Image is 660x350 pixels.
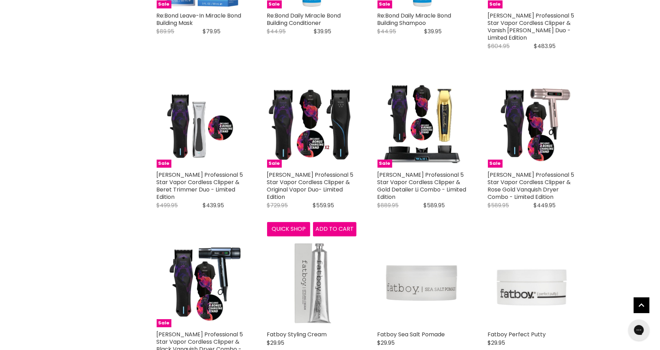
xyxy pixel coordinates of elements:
[267,222,311,236] button: Quick shop
[625,317,653,343] iframe: Gorgias live chat messenger
[267,238,356,327] img: Fatboy Styling Cream
[267,330,327,338] a: Fatboy Styling Cream
[377,201,399,209] span: $889.95
[377,0,392,8] span: Sale
[313,222,356,236] button: Add to cart
[377,27,396,35] span: $44.95
[313,201,334,209] span: $559.95
[315,225,354,233] span: Add to cart
[157,238,246,327] a: Wahl Professional 5 Star Vapor Cordless Clipper & Black Vanquish Dryer Combo - Limited Edition Sale
[157,78,246,168] img: Wahl Professional 5 Star Vapor Cordless Clipper & Beret Trimmer Duo - Limited Edition
[267,78,356,168] a: Wahl Professional 5 Star Vapor Cordless Clipper & Original Vapor Duo- Limited Edition Sale
[267,78,356,168] img: Wahl Professional 5 Star Vapor Cordless Clipper & Original Vapor Duo- Limited Edition
[267,339,285,347] span: $29.95
[314,27,331,35] span: $39.95
[157,0,171,8] span: Sale
[377,160,392,168] span: Sale
[377,12,451,27] a: Re:Bond Daily Miracle Bond Building Shampoo
[157,238,246,327] img: Wahl Professional 5 Star Vapor Cordless Clipper & Black Vanquish Dryer Combo - Limited Edition
[377,330,445,338] a: Fatboy Sea Salt Pomade
[157,12,241,27] a: Re:Bond Leave-In Miracle Bond Building Mask
[267,12,341,27] a: Re:Bond Daily Miracle Bond Building Conditioner
[424,27,442,35] span: $39.95
[488,160,503,168] span: Sale
[534,42,556,50] span: $483.95
[488,330,546,338] a: Fatboy Perfect Putty
[267,171,354,201] a: [PERSON_NAME] Professional 5 Star Vapor Cordless Clipper & Original Vapor Duo- Limited Edition
[533,201,556,209] span: $449.95
[377,78,467,168] img: Wahl Professional 5 Star Vapor Cordless Clipper & Gold Detailer Li Combo - Limited Edition
[157,78,246,168] a: Wahl Professional 5 Star Vapor Cordless Clipper & Beret Trimmer Duo - Limited Edition Sale
[267,0,282,8] span: Sale
[157,171,243,201] a: [PERSON_NAME] Professional 5 Star Vapor Cordless Clipper & Beret Trimmer Duo - Limited Edition
[488,339,505,347] span: $29.95
[267,160,282,168] span: Sale
[157,27,175,35] span: $89.95
[488,78,577,168] a: Wahl Professional 5 Star Vapor Cordless Clipper & Rose Gold Vanquish Dryer Combo - Limited Editio...
[377,339,395,347] span: $29.95
[377,78,467,168] a: Wahl Professional 5 Star Vapor Cordless Clipper & Gold Detailer Li Combo - Limited Edition Sale
[203,201,224,209] span: $439.95
[423,201,445,209] span: $589.95
[377,171,467,201] a: [PERSON_NAME] Professional 5 Star Vapor Cordless Clipper & Gold Detailer Li Combo - Limited Edition
[157,160,171,168] span: Sale
[203,27,220,35] span: $79.95
[488,171,574,201] a: [PERSON_NAME] Professional 5 Star Vapor Cordless Clipper & Rose Gold Vanquish Dryer Combo - Limit...
[488,0,503,8] span: Sale
[488,12,574,42] a: [PERSON_NAME] Professional 5 Star Vapor Cordless Clipper & Vanish [PERSON_NAME] Duo - Limited Edi...
[377,238,467,327] img: Fatboy Sea Salt Pomade
[157,319,171,327] span: Sale
[488,78,577,168] img: Wahl Professional 5 Star Vapor Cordless Clipper & Rose Gold Vanquish Dryer Combo - Limited Edition
[267,201,288,209] span: $729.95
[488,238,577,327] img: Fatboy Perfect Putty
[267,27,286,35] span: $44.95
[157,201,178,209] span: $499.95
[488,201,509,209] span: $589.95
[488,42,510,50] span: $604.95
